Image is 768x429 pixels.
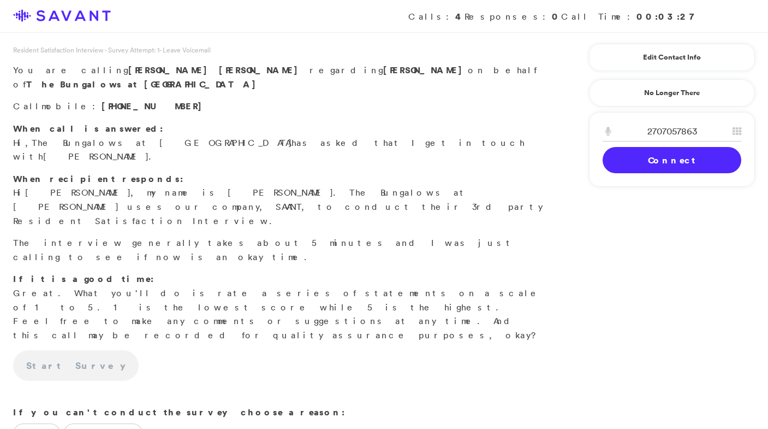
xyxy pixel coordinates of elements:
[552,10,561,22] strong: 0
[13,173,183,185] strong: When recipient responds:
[13,272,547,342] p: Great. What you'll do is rate a series of statements on a scale of 1 to 5. 1 is the lowest score ...
[26,78,261,90] strong: The Bungalows at [GEOGRAPHIC_DATA]
[43,151,148,162] span: [PERSON_NAME]
[13,99,547,114] p: Call :
[13,63,547,91] p: You are calling regarding on behalf of
[13,273,154,285] strong: If it is a good time:
[603,147,741,173] a: Connect
[13,122,163,134] strong: When call is answered:
[25,187,130,198] span: [PERSON_NAME]
[383,64,468,76] strong: [PERSON_NAME]
[13,172,547,228] p: Hi , my name is [PERSON_NAME]. The Bungalows at [PERSON_NAME] uses our company, SAVANT, to conduc...
[32,137,291,148] span: The Bungalows at [GEOGRAPHIC_DATA]
[219,64,303,76] span: [PERSON_NAME]
[13,406,345,418] strong: If you can't conduct the survey choose a reason:
[455,10,465,22] strong: 4
[13,122,547,164] p: Hi, has asked that I get in touch with .
[102,100,207,112] span: [PHONE_NUMBER]
[603,49,741,66] a: Edit Contact Info
[128,64,213,76] span: [PERSON_NAME]
[41,101,92,111] span: mobile
[13,45,211,55] span: Resident Satisfaction Interview - Survey Attempt: 1 - Leave Voicemail
[589,79,755,107] a: No Longer There
[13,236,547,264] p: The interview generally takes about 5 minutes and I was just calling to see if now is an okay time.
[13,350,139,381] a: Start Survey
[636,10,700,22] strong: 00:03:27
